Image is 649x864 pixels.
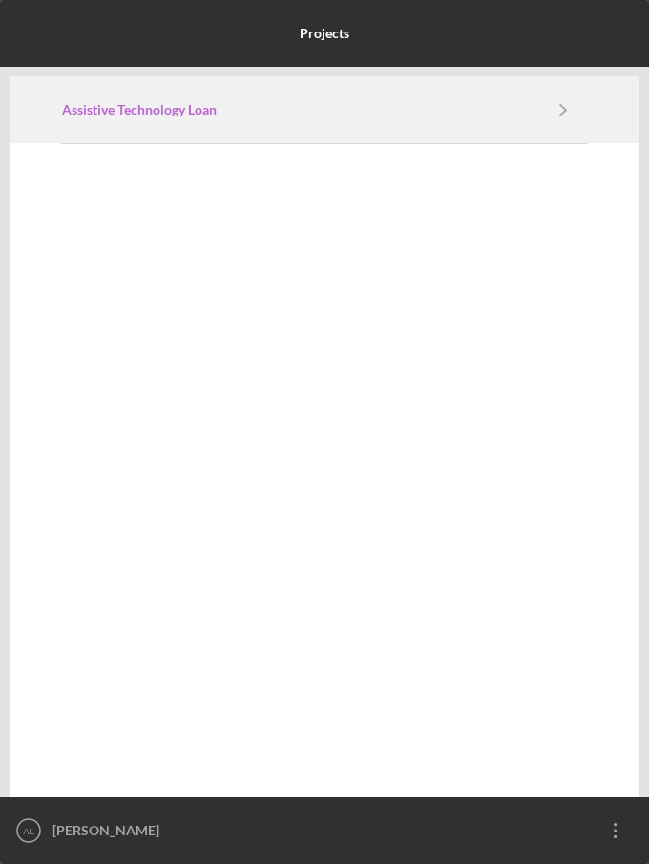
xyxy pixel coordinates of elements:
b: Assistive Technology Loan [62,102,217,117]
b: Projects [300,26,349,41]
div: [PERSON_NAME] [48,807,592,854]
text: AL [23,826,34,836]
a: Assistive Technology Loan [62,102,539,117]
button: AL[PERSON_NAME] [10,807,639,854]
